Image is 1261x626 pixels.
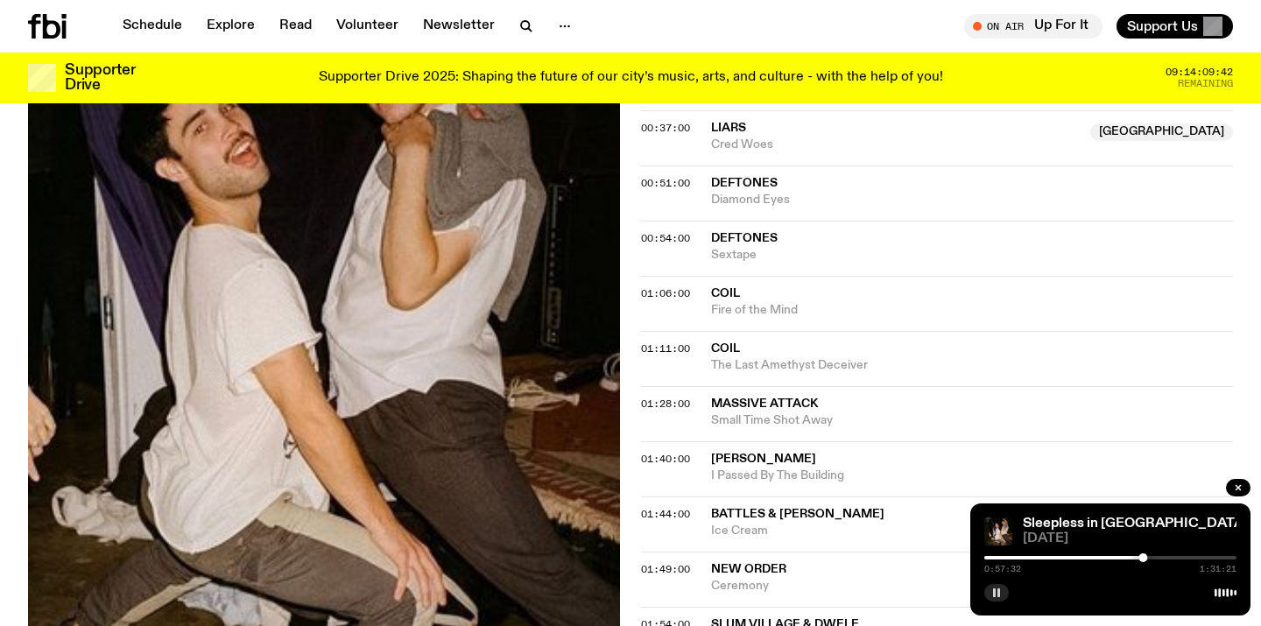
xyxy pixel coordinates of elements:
[641,344,690,354] button: 01:11:00
[1200,565,1236,573] span: 1:31:21
[711,412,1233,429] span: Small Time Shot Away
[641,289,690,299] button: 01:06:00
[641,176,690,190] span: 00:51:00
[641,562,690,576] span: 01:49:00
[641,121,690,135] span: 00:37:00
[641,341,690,355] span: 01:11:00
[711,232,778,244] span: Deftones
[711,122,746,134] span: Liars
[196,14,265,39] a: Explore
[1178,79,1233,88] span: Remaining
[1166,67,1233,77] span: 09:14:09:42
[641,123,690,133] button: 00:37:00
[711,192,1233,208] span: Diamond Eyes
[711,453,816,465] span: [PERSON_NAME]
[711,468,1233,484] span: I Passed By The Building
[641,452,690,466] span: 01:40:00
[641,507,690,521] span: 01:44:00
[641,399,690,409] button: 01:28:00
[984,565,1021,573] span: 0:57:32
[711,357,1233,374] span: The Last Amethyst Deceiver
[1127,18,1198,34] span: Support Us
[1023,532,1236,545] span: [DATE]
[711,137,1080,153] span: Cred Woes
[641,510,690,519] button: 01:44:00
[1117,14,1233,39] button: Support Us
[641,565,690,574] button: 01:49:00
[641,397,690,411] span: 01:28:00
[65,63,135,93] h3: Supporter Drive
[1023,517,1248,531] a: Sleepless in [GEOGRAPHIC_DATA]
[711,342,740,355] span: Coil
[711,563,786,575] span: New Order
[711,247,1233,264] span: Sextape
[412,14,505,39] a: Newsletter
[711,177,778,189] span: Deftones
[711,302,1233,319] span: Fire of the Mind
[326,14,409,39] a: Volunteer
[711,578,1233,594] span: Ceremony
[984,517,1012,545] img: Marcus Whale is on the left, bent to his knees and arching back with a gleeful look his face He i...
[319,70,943,86] p: Supporter Drive 2025: Shaping the future of our city’s music, arts, and culture - with the help o...
[711,508,884,520] span: Battles & [PERSON_NAME]
[112,14,193,39] a: Schedule
[641,234,690,243] button: 00:54:00
[269,14,322,39] a: Read
[641,286,690,300] span: 01:06:00
[711,287,740,299] span: Coil
[1090,123,1233,141] span: [GEOGRAPHIC_DATA]
[964,14,1102,39] button: On AirUp For It
[711,523,1233,539] span: Ice Cream
[711,397,818,410] span: Massive Attack
[641,179,690,188] button: 00:51:00
[641,454,690,464] button: 01:40:00
[641,231,690,245] span: 00:54:00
